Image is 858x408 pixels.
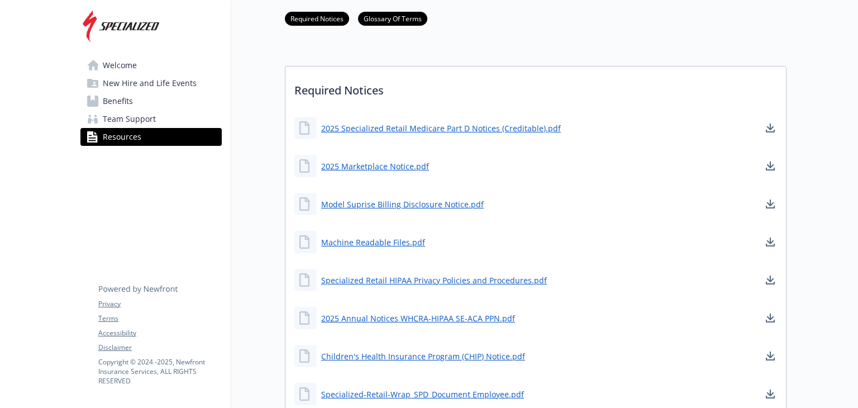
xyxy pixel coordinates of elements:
[764,197,777,211] a: download document
[764,235,777,249] a: download document
[80,92,222,110] a: Benefits
[321,160,429,172] a: 2025 Marketplace Notice.pdf
[98,299,221,309] a: Privacy
[321,198,484,210] a: Model Suprise Billing Disclosure Notice.pdf
[321,274,547,286] a: Specialized Retail HIPAA Privacy Policies and Procedures.pdf
[764,387,777,401] a: download document
[764,159,777,173] a: download document
[103,92,133,110] span: Benefits
[764,349,777,363] a: download document
[80,110,222,128] a: Team Support
[285,13,349,23] a: Required Notices
[103,128,141,146] span: Resources
[321,350,525,362] a: Children's Health Insurance Program (CHIP) Notice.pdf
[764,121,777,135] a: download document
[321,122,561,134] a: 2025 Specialized Retail Medicare Part D Notices (Creditable).pdf
[764,311,777,325] a: download document
[321,388,524,400] a: Specialized-Retail-Wrap_SPD_Document Employee.pdf
[98,357,221,386] p: Copyright © 2024 - 2025 , Newfront Insurance Services, ALL RIGHTS RESERVED
[98,343,221,353] a: Disclaimer
[80,56,222,74] a: Welcome
[98,328,221,338] a: Accessibility
[103,56,137,74] span: Welcome
[98,314,221,324] a: Terms
[321,312,515,324] a: 2025 Annual Notices WHCRA-HIPAA SE-ACA PPN.pdf
[80,128,222,146] a: Resources
[80,74,222,92] a: New Hire and Life Events
[764,273,777,287] a: download document
[321,236,425,248] a: Machine Readable Files.pdf
[358,13,427,23] a: Glossary Of Terms
[103,74,197,92] span: New Hire and Life Events
[285,67,786,108] p: Required Notices
[103,110,156,128] span: Team Support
